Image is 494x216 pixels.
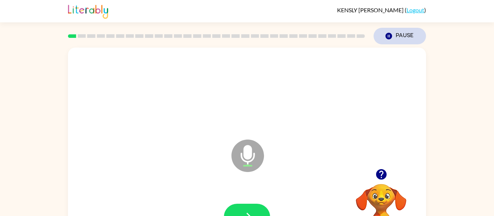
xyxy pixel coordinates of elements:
[337,6,405,13] span: KENSLY [PERSON_NAME]
[406,6,424,13] a: Logout
[374,28,426,44] button: Pause
[337,6,426,13] div: ( )
[68,3,108,19] img: Literably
